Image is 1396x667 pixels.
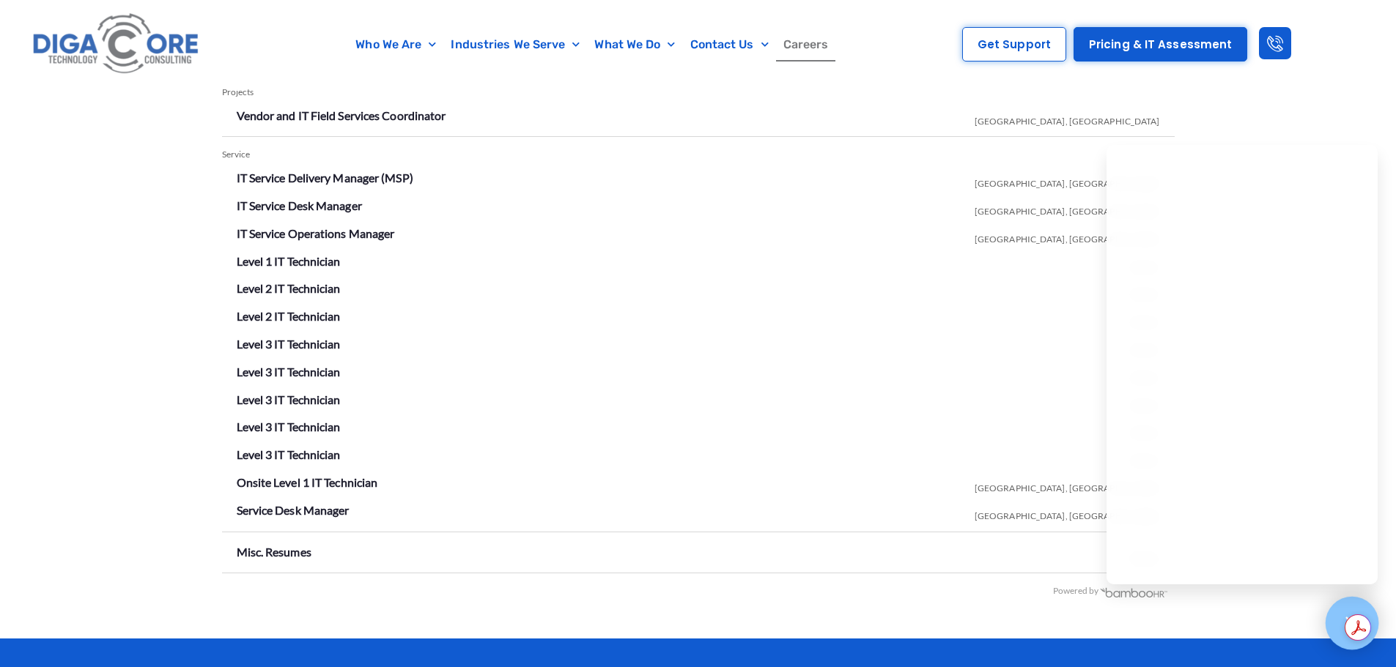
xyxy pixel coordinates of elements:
a: Careers [776,28,836,62]
img: Digacore logo 1 [29,7,204,81]
a: Onsite Level 1 IT Technician [237,475,378,489]
span: [GEOGRAPHIC_DATA], [GEOGRAPHIC_DATA] [975,499,1160,527]
a: Level 3 IT Technician [237,420,341,433]
a: Industries We Serve [443,28,587,62]
div: Projects [222,82,1175,103]
a: Level 2 IT Technician [237,281,341,295]
div: Powered by [222,581,1168,602]
a: Service Desk Manager [237,503,350,517]
a: Level 3 IT Technician [237,447,341,461]
a: Misc. Resumes [237,545,311,559]
span: [GEOGRAPHIC_DATA], [GEOGRAPHIC_DATA] [975,472,1160,499]
a: Get Support [962,27,1066,62]
a: IT Service Desk Manager [237,198,362,212]
a: Who We Are [348,28,443,62]
a: Level 2 IT Technician [237,309,341,323]
span: Pricing & IT Assessment [1089,39,1232,50]
a: What We Do [587,28,682,62]
a: IT Service Operations Manager [237,226,395,240]
span: [GEOGRAPHIC_DATA], [GEOGRAPHIC_DATA] [975,223,1160,250]
a: Vendor and IT Field Services Coordinator [237,108,446,122]
span: [GEOGRAPHIC_DATA], [GEOGRAPHIC_DATA] [975,167,1160,195]
img: BambooHR - HR software [1099,586,1168,597]
a: Level 1 IT Technician [237,254,341,268]
a: Level 3 IT Technician [237,337,341,351]
a: Level 3 IT Technician [237,365,341,379]
iframe: Chatgenie Messenger [1107,145,1378,584]
a: Contact Us [683,28,776,62]
a: Pricing & IT Assessment [1074,27,1247,62]
span: [GEOGRAPHIC_DATA], [GEOGRAPHIC_DATA] [975,105,1160,133]
nav: Menu [275,28,910,62]
span: [GEOGRAPHIC_DATA], [GEOGRAPHIC_DATA] [975,195,1160,223]
div: Service [222,144,1175,165]
a: Level 3 IT Technician [237,392,341,406]
span: Get Support [978,39,1051,50]
a: IT Service Delivery Manager (MSP) [237,171,413,185]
